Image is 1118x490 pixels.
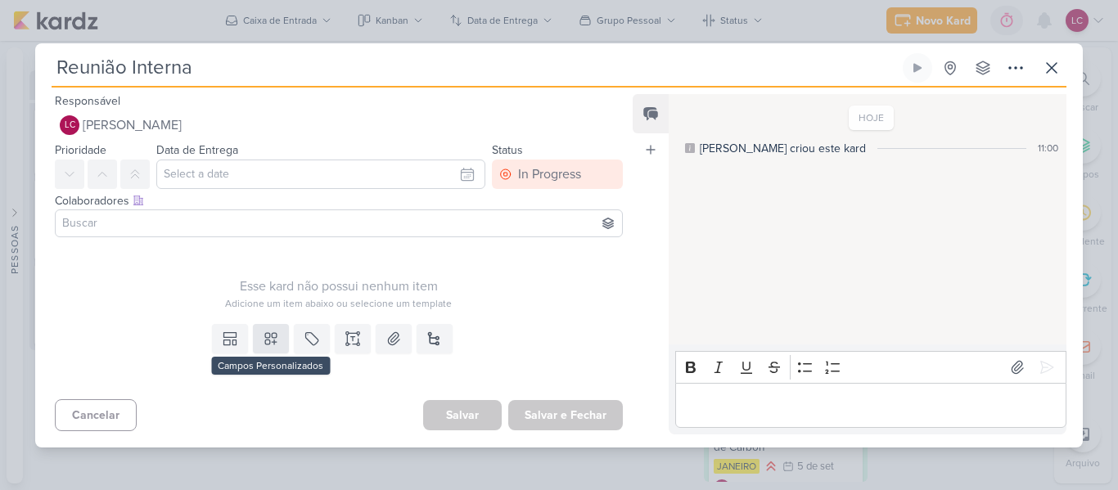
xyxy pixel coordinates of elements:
[700,140,866,157] div: [PERSON_NAME] criou este kard
[55,94,120,108] label: Responsável
[1038,141,1058,155] div: 11:00
[60,115,79,135] div: Laís Costa
[156,143,238,157] label: Data de Entrega
[911,61,924,74] div: Ligar relógio
[211,357,330,375] div: Campos Personalizados
[156,160,485,189] input: Select a date
[675,351,1066,383] div: Editor toolbar
[52,53,899,83] input: Kard Sem Título
[55,143,106,157] label: Prioridade
[55,276,623,296] div: Esse kard não possui nenhum item
[83,115,182,135] span: [PERSON_NAME]
[55,296,623,311] div: Adicione um item abaixo ou selecione um template
[65,121,75,130] p: LC
[55,110,623,140] button: LC [PERSON_NAME]
[59,214,619,233] input: Buscar
[55,399,137,431] button: Cancelar
[492,143,523,157] label: Status
[518,164,581,184] div: In Progress
[492,160,623,189] button: In Progress
[675,383,1066,428] div: Editor editing area: main
[55,192,623,209] div: Colaboradores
